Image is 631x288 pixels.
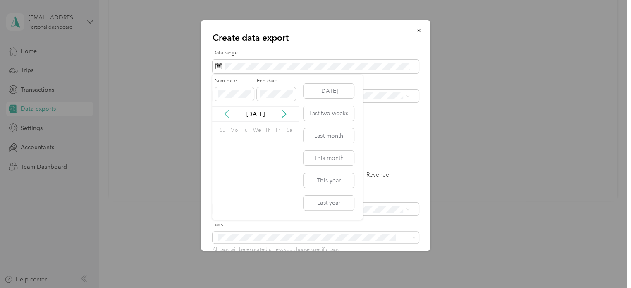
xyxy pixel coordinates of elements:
[304,128,354,143] button: Last month
[218,125,226,136] div: Su
[215,77,254,85] label: Start date
[285,125,293,136] div: Sa
[304,151,354,165] button: This month
[304,173,354,188] button: This year
[251,125,261,136] div: We
[213,32,419,44] p: Create data export
[304,84,354,98] button: [DATE]
[213,49,419,57] label: Date range
[229,125,238,136] div: Mo
[274,125,282,136] div: Fr
[304,196,354,210] button: Last year
[213,246,419,254] p: All tags will be exported unless you choose specific tags.
[304,106,354,121] button: Last two weeks
[241,125,249,136] div: Tu
[263,125,271,136] div: Th
[213,221,419,229] label: Tags
[238,110,273,119] p: [DATE]
[358,172,389,178] label: Revenue
[585,242,631,288] iframe: Everlance-gr Chat Button Frame
[257,77,296,85] label: End date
